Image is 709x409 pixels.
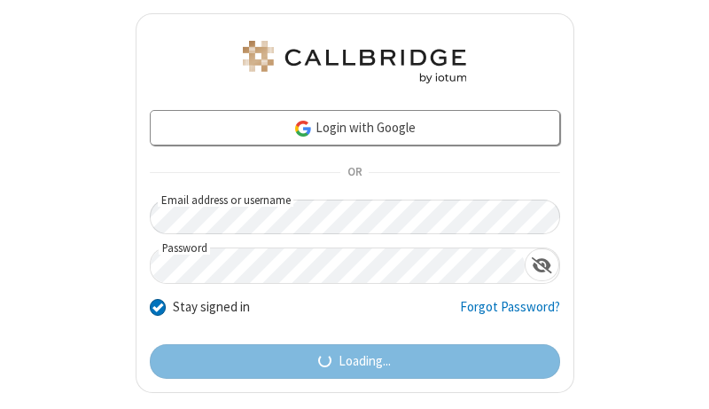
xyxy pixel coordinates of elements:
img: Astra [239,41,470,83]
a: Login with Google [150,110,560,146]
input: Email address or username [150,200,560,234]
input: Password [151,248,525,283]
a: Forgot Password? [460,297,560,331]
div: Show password [525,248,559,281]
span: Loading... [339,351,391,372]
img: google-icon.png [293,119,313,138]
span: OR [340,161,369,185]
label: Stay signed in [173,297,250,318]
iframe: Chat [665,363,696,397]
button: Loading... [150,344,560,380]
